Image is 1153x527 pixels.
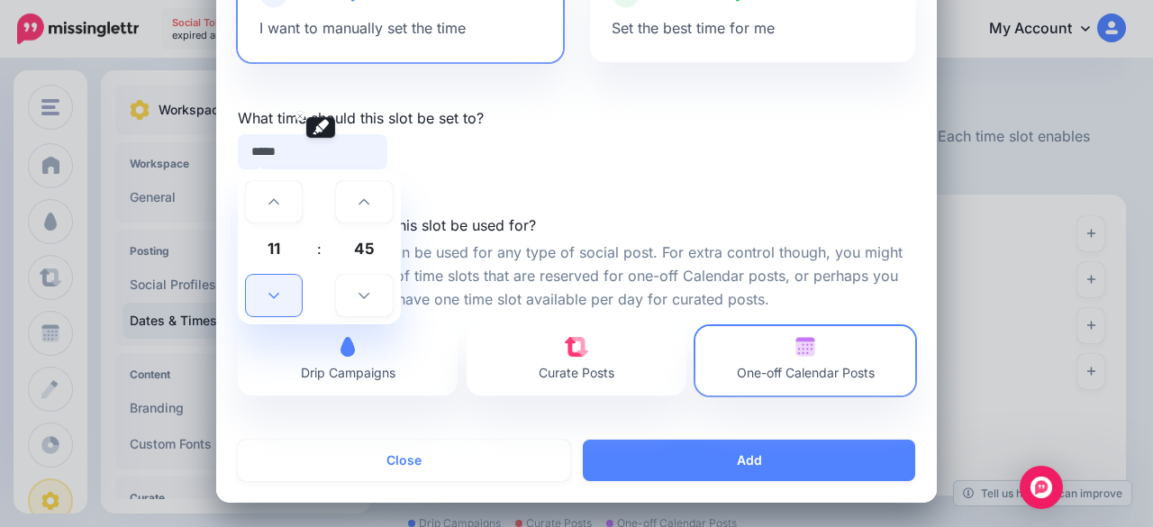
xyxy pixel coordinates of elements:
[246,275,302,316] a: Decrement Hour
[246,181,302,223] a: Increment Hour
[238,107,915,129] label: What time should this slot be set to?
[238,440,570,481] button: Close
[340,224,388,273] span: Pick Minute
[695,326,915,395] a: One-off Calendar Posts
[583,440,915,481] button: Add
[737,365,875,380] span: One-off Calendar Posts
[238,326,458,395] a: Drip Campaigns
[303,223,335,274] td: :
[612,19,775,37] span: Set the best time for me
[238,241,915,312] p: By default a time slot can be used for any type of social post. For extra control though, you mig...
[238,214,915,236] label: What type of post can this slot be used for?
[1020,466,1063,509] div: Open Intercom Messenger
[340,337,354,357] img: drip-campaigns.png
[795,337,815,357] img: calendar.png
[301,365,395,380] span: Drip Campaigns
[336,181,392,223] a: Increment Minute
[539,365,614,380] span: Curate Posts
[565,337,589,357] img: curate.png
[336,275,392,316] a: Decrement Minute
[467,326,686,395] a: Curate Posts
[259,19,466,37] span: I want to manually set the time
[250,224,298,273] span: Pick Hour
